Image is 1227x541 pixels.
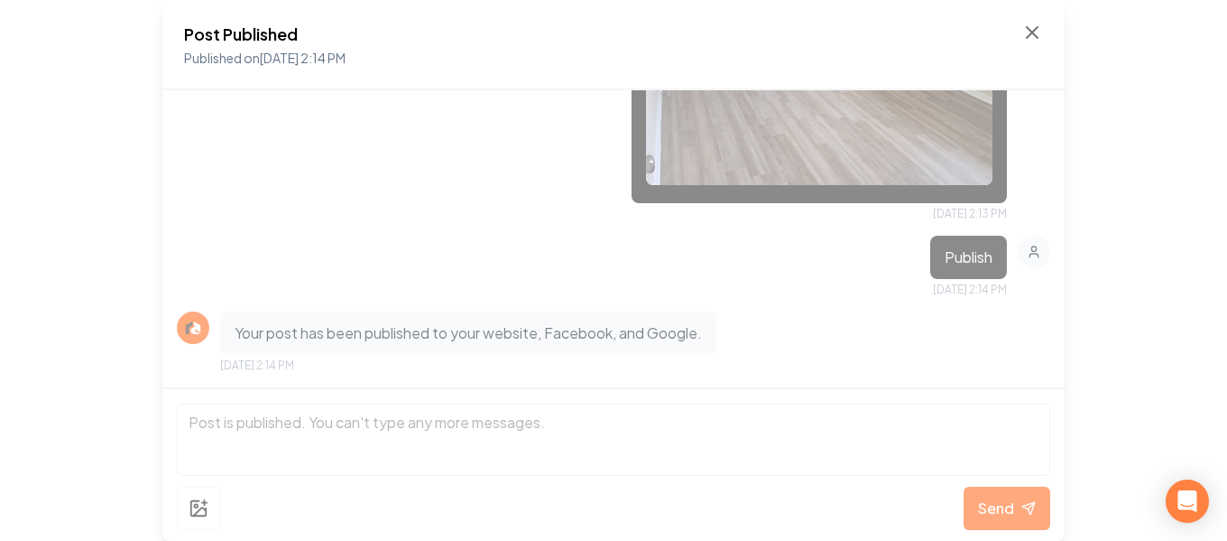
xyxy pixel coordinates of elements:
span: Published on [DATE] 2:14 PM [184,50,346,66]
span: [DATE] 2:13 PM [933,207,1007,221]
div: Open Intercom Messenger [1166,480,1209,523]
p: Your post has been published to your website, Facebook, and Google. [235,322,702,344]
p: Publish [945,247,992,268]
img: uploaded image [646,5,992,185]
img: Rebolt Logo [182,317,204,339]
span: [DATE] 2:14 PM [220,359,294,373]
span: [DATE] 2:14 PM [933,283,1007,297]
h2: Post Published [184,22,346,47]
